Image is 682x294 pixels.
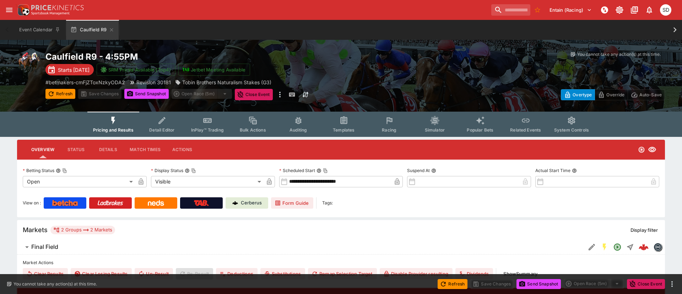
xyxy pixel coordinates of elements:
button: Copy To Clipboard [191,168,196,173]
button: Send Snapshot [516,279,561,289]
span: Simulator [425,127,445,133]
button: Disable Provider resulting [380,268,453,279]
svg: Open [613,243,622,251]
a: Form Guide [271,197,313,209]
button: SGM Enabled [598,241,611,253]
img: betmakers [654,243,662,251]
span: System Controls [554,127,589,133]
span: Re-Result [176,268,213,279]
img: Betcha [52,200,78,206]
p: Auto-Save [639,91,662,98]
p: Suspend At [407,167,430,173]
button: Overtype [561,89,595,100]
button: Notifications [643,4,656,16]
span: Auditing [289,127,307,133]
button: SRM Prices Available (Top4) [97,64,175,76]
span: Popular Bets [467,127,493,133]
img: jetbet-logo.svg [182,66,189,73]
p: Revision 30181 [136,79,171,86]
button: Overview [26,141,60,158]
button: Status [60,141,92,158]
span: Pricing and Results [93,127,134,133]
label: Tags: [322,197,333,209]
img: Ladbrokes [97,200,123,206]
p: Copy To Clipboard [45,79,125,86]
div: de5161de-ae95-4d5b-946c-03a46895a479 [639,242,649,252]
div: 2 Groups 2 Markets [53,226,112,234]
button: Un-Result [135,268,173,279]
img: Cerberus [232,200,238,206]
button: Scheduled StartCopy To Clipboard [316,168,321,173]
button: Actions [166,141,198,158]
button: Refresh [438,279,467,289]
button: Straight [624,241,637,253]
p: Override [606,91,624,98]
button: more [668,280,676,288]
p: Cerberus [241,199,262,207]
svg: Visible [648,145,656,154]
p: Actual Start Time [535,167,570,173]
button: Jetbet Meeting Available [178,64,250,76]
button: Select Tenant [545,4,596,16]
button: Actual Start Time [572,168,577,173]
input: search [491,4,530,16]
label: View on : [23,197,41,209]
img: logo-cerberus--red.svg [639,242,649,252]
img: PriceKinetics Logo [16,3,30,17]
button: Deductions [216,268,258,279]
button: more [276,89,284,100]
button: Betting StatusCopy To Clipboard [56,168,61,173]
p: Betting Status [23,167,54,173]
div: Stuart Dibb [660,4,671,16]
span: Racing [382,127,396,133]
p: Starts [DATE] [58,66,90,74]
button: Edit Detail [585,241,598,253]
img: Neds [148,200,164,206]
button: NOT Connected to PK [598,4,611,16]
a: de5161de-ae95-4d5b-946c-03a46895a479 [637,240,651,254]
button: Close Event [235,89,273,100]
p: Tobin Brothers Naturalism Stakes (G3) [182,79,271,86]
button: Copy To Clipboard [323,168,328,173]
div: Event type filters [87,112,595,137]
img: PriceKinetics [31,5,84,10]
button: Substitutions [260,268,305,279]
button: ShowSummary [499,268,542,279]
img: horse_racing.png [17,51,40,74]
span: InPlay™ Trading [191,127,224,133]
button: Open [611,241,624,253]
button: Dividends [455,268,493,279]
div: Visible [151,176,264,187]
p: You cannot take any action(s) at this time. [577,51,661,58]
span: Templates [333,127,354,133]
button: open drawer [3,4,16,16]
button: Final Field [17,240,585,254]
button: Toggle light/dark mode [613,4,626,16]
svg: Open [638,146,645,153]
button: No Bookmarks [532,4,543,16]
div: Open [23,176,135,187]
button: Remap Selection Target [308,268,377,279]
p: Display Status [151,167,183,173]
button: Display filter [626,224,662,236]
button: Refresh [45,89,75,99]
button: Close Event [627,279,665,289]
button: Auto-Save [628,89,665,100]
p: Scheduled Start [279,167,315,173]
div: Tobin Brothers Naturalism Stakes (G3) [175,79,271,86]
button: Stuart Dibb [658,2,673,18]
span: Detail Editor [149,127,174,133]
div: Start From [561,89,665,100]
button: Display StatusCopy To Clipboard [185,168,190,173]
p: You cannot take any action(s) at this time. [13,281,97,287]
button: Clear Losing Results [71,268,132,279]
button: Override [595,89,628,100]
a: Cerberus [226,197,268,209]
button: Event Calendar [15,20,65,40]
span: Related Events [510,127,541,133]
button: Send Snapshot [124,89,169,99]
h5: Markets [23,226,48,234]
p: Overtype [573,91,592,98]
img: TabNZ [194,200,209,206]
button: Details [92,141,124,158]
